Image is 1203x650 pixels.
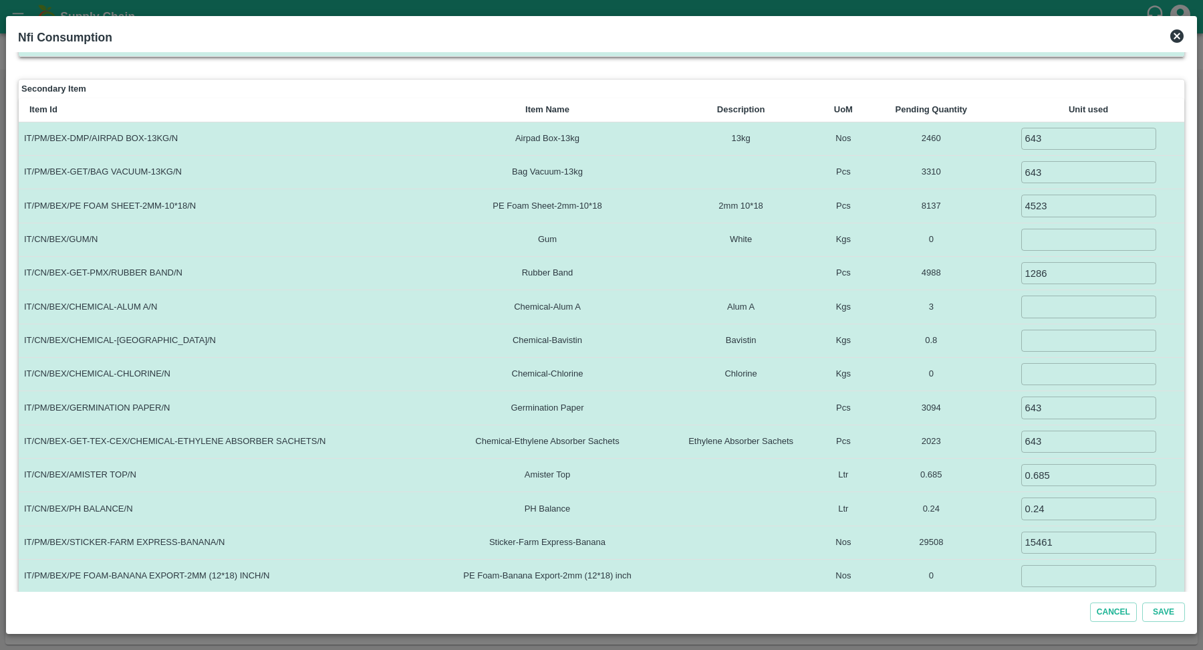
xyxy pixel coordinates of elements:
td: 0.24 [870,492,992,526]
td: Nos [817,526,870,559]
td: IT/CN/BEX/CHEMICAL-CHLORINE/N [19,358,430,391]
td: 0.8 [870,324,992,357]
td: Bag Vacuum-13kg [430,155,665,189]
td: 3310 [870,155,992,189]
td: Pcs [817,189,870,223]
td: Nos [817,122,870,155]
td: Chlorine [665,358,817,391]
td: 4988 [870,257,992,290]
td: 29508 [870,526,992,559]
td: IT/PM/BEX/GERMINATION PAPER/N [19,391,430,425]
td: Ltr [817,459,870,492]
td: Sticker-Farm Express-Banana [430,526,665,559]
b: Pending Quantity [895,104,967,114]
td: Pcs [817,391,870,425]
b: Item Name [525,104,569,114]
td: Bavistin [665,324,817,357]
td: IT/PM/BEX/STICKER-FARM EXPRESS-BANANA/N [19,526,430,559]
td: Chemical-Ethylene Absorber Sachets [430,425,665,458]
strong: Secondary Item [21,82,86,96]
button: Cancel [1090,603,1137,622]
td: White [665,223,817,256]
td: 3094 [870,391,992,425]
td: PH Balance [430,492,665,526]
td: Kgs [817,290,870,324]
td: Kgs [817,358,870,391]
b: Description [717,104,765,114]
td: Chemical-Chlorine [430,358,665,391]
td: 0 [870,358,992,391]
td: IT/CN/BEX/CHEMICAL-[GEOGRAPHIC_DATA]/N [19,324,430,357]
b: Nfi Consumption [18,31,112,44]
td: IT/CN/BEX-GET-PMX/RUBBER BAND/N [19,257,430,290]
td: IT/CN/BEX-GET-TEX-CEX/CHEMICAL-ETHYLENE ABSORBER SACHETS/N [19,425,430,458]
td: Chemical-Alum A [430,290,665,324]
td: 2mm 10*18 [665,189,817,223]
td: 2460 [870,122,992,155]
b: UoM [834,104,853,114]
td: 0 [870,560,992,593]
button: Save [1142,603,1185,622]
td: IT/CN/BEX/CHEMICAL-ALUM A/N [19,290,430,324]
td: IT/CN/BEX/GUM/N [19,223,430,256]
td: 3 [870,290,992,324]
td: 13kg [665,122,817,155]
td: Ltr [817,492,870,526]
td: Airpad Box-13kg [430,122,665,155]
td: 0.685 [870,459,992,492]
td: Pcs [817,155,870,189]
td: Amister Top [430,459,665,492]
td: Kgs [817,324,870,357]
td: Gum [430,223,665,256]
td: PE Foam-Banana Export-2mm (12*18) inch [430,560,665,593]
td: Pcs [817,425,870,458]
td: IT/PM/BEX-GET/BAG VACUUM-13KG/N [19,155,430,189]
td: IT/PM/BEX/PE FOAM-BANANA EXPORT-2MM (12*18) INCH/N [19,560,430,593]
td: Nos [817,560,870,593]
b: Item Id [29,104,57,114]
td: IT/CN/BEX/AMISTER TOP/N [19,459,430,492]
td: IT/PM/BEX/PE FOAM SHEET-2MM-10*18/N [19,189,430,223]
td: Rubber Band [430,257,665,290]
td: 8137 [870,189,992,223]
td: Pcs [817,257,870,290]
b: Unit used [1069,104,1108,114]
td: Ethylene Absorber Sachets [665,425,817,458]
td: Alum A [665,290,817,324]
td: IT/CN/BEX/PH BALANCE/N [19,492,430,526]
td: PE Foam Sheet-2mm-10*18 [430,189,665,223]
td: 2023 [870,425,992,458]
td: Germination Paper [430,391,665,425]
td: Chemical-Bavistin [430,324,665,357]
td: IT/PM/BEX-DMP/AIRPAD BOX-13KG/N [19,122,430,155]
td: Kgs [817,223,870,256]
td: 0 [870,223,992,256]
